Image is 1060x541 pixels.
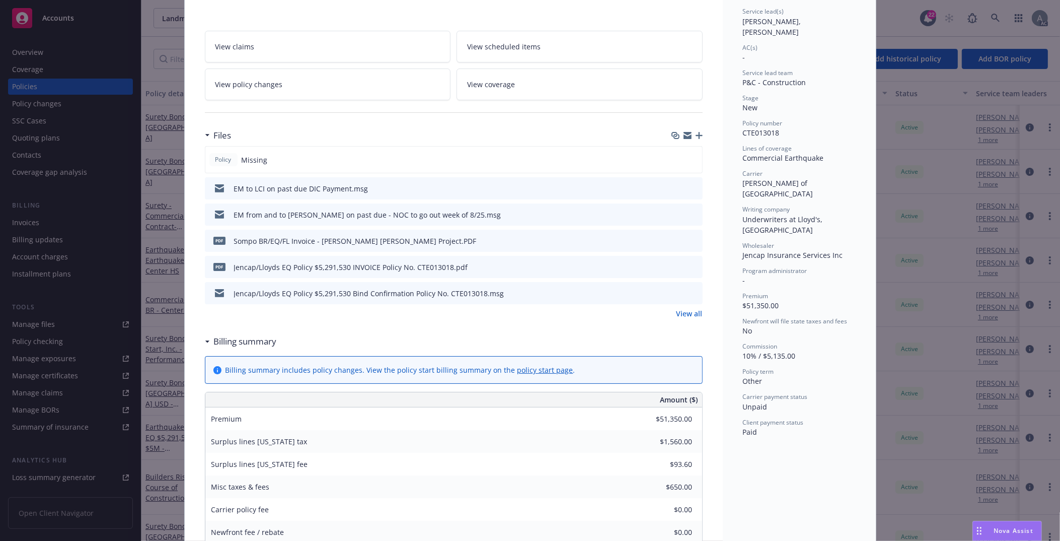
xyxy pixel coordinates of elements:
[205,31,451,62] a: View claims
[743,326,752,335] span: No
[517,365,573,375] a: policy start page
[972,521,1042,541] button: Nova Assist
[673,210,682,220] button: download file
[673,183,682,194] button: download file
[743,427,758,437] span: Paid
[633,412,699,427] input: 0.00
[743,376,763,386] span: Other
[234,236,477,246] div: Sompo BR/EQ/FL Invoice - [PERSON_NAME] [PERSON_NAME] Project.PDF
[213,155,234,164] span: Policy
[743,418,804,427] span: Client payment status
[633,457,699,472] input: 0.00
[743,342,778,351] span: Commission
[215,41,255,52] span: View claims
[743,241,775,250] span: Wholesaler
[743,266,807,275] span: Program administrator
[743,153,824,163] span: Commercial Earthquake
[234,183,368,194] div: EM to LCI on past due DIC Payment.msg
[994,526,1033,535] span: Nova Assist
[743,17,803,37] span: [PERSON_NAME], [PERSON_NAME]
[205,335,277,348] div: Billing summary
[690,288,699,299] button: preview file
[743,94,759,102] span: Stage
[743,276,745,285] span: -
[215,79,283,90] span: View policy changes
[234,210,501,220] div: EM from and to [PERSON_NAME] on past due - NOC to go out week of 8/25.msg
[743,215,825,235] span: Underwriters at Lloyd's, [GEOGRAPHIC_DATA]
[467,41,541,52] span: View scheduled items
[633,434,699,449] input: 0.00
[743,78,806,87] span: P&C - Construction
[673,262,682,273] button: download file
[457,69,703,100] a: View coverage
[690,210,699,220] button: preview file
[225,365,575,375] div: Billing summary includes policy changes. View the policy start billing summary on the .
[214,335,277,348] h3: Billing summary
[242,155,268,165] span: Missing
[743,250,843,260] span: Jencap Insurance Services Inc
[743,205,790,214] span: Writing company
[743,69,793,77] span: Service lead team
[211,414,242,424] span: Premium
[673,236,682,246] button: download file
[743,292,769,300] span: Premium
[743,317,848,325] span: Newfront will file state taxes and fees
[234,262,468,273] div: Jencap/Lloyds EQ Policy $5,291,530 INVOICE Policy No. CTE013018.pdf
[743,178,813,198] span: [PERSON_NAME] of [GEOGRAPHIC_DATA]
[211,505,269,514] span: Carrier policy fee
[690,236,699,246] button: preview file
[743,119,783,127] span: Policy number
[743,301,779,310] span: $51,350.00
[205,129,232,142] div: Files
[633,502,699,517] input: 0.00
[743,7,784,16] span: Service lead(s)
[211,459,308,469] span: Surplus lines [US_STATE] fee
[457,31,703,62] a: View scheduled items
[633,525,699,540] input: 0.00
[743,169,763,178] span: Carrier
[743,103,758,112] span: New
[676,308,703,319] a: View all
[633,480,699,495] input: 0.00
[690,262,699,273] button: preview file
[467,79,515,90] span: View coverage
[211,437,308,446] span: Surplus lines [US_STATE] tax
[743,367,774,376] span: Policy term
[213,263,225,270] span: pdf
[211,527,284,537] span: Newfront fee / rebate
[211,482,270,492] span: Misc taxes & fees
[743,128,780,138] span: CTE013018
[234,288,504,299] div: Jencap/Lloyds EQ Policy $5,291,530 Bind Confirmation Policy No. CTE013018.msg
[743,402,768,412] span: Unpaid
[214,129,232,142] h3: Files
[743,392,808,401] span: Carrier payment status
[743,52,745,62] span: -
[673,288,682,299] button: download file
[205,69,451,100] a: View policy changes
[743,144,792,153] span: Lines of coverage
[743,351,796,361] span: 10% / $5,135.00
[743,43,758,52] span: AC(s)
[690,183,699,194] button: preview file
[213,237,225,244] span: PDF
[660,394,698,405] span: Amount ($)
[973,521,986,540] div: Drag to move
